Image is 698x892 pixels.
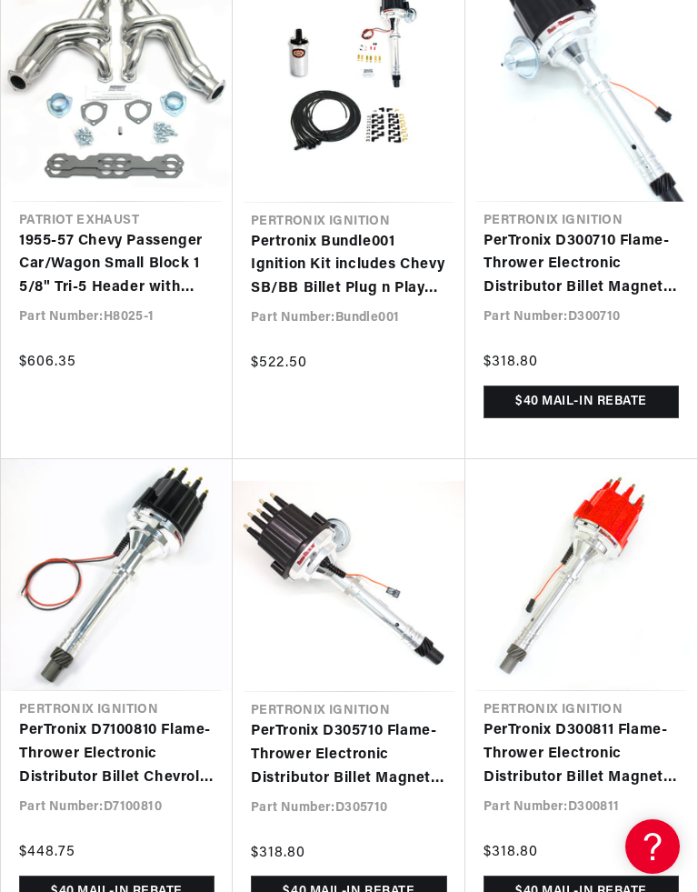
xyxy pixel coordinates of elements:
a: PerTronix D7100810 Flame-Thrower Electronic Distributor Billet Chevrolet Small Block/Big Block wi... [19,719,214,789]
a: PerTronix D300811 Flame-Thrower Electronic Distributor Billet Magnetic Trigger Chevrolet Small Bl... [484,719,679,789]
a: PerTronix D305710 Flame-Thrower Electronic Distributor Billet Magnetic Trigger Slip Collar Chevro... [251,720,447,790]
a: 1955-57 Chevy Passenger Car/Wagon Small Block 1 5/8" Tri-5 Header with Metallic Ceramic Coating [19,230,214,300]
a: Pertronix Bundle001 Ignition Kit includes Chevy SB/BB Billet Plug n Play Distributor with Black [... [251,231,447,301]
a: PerTronix D300710 Flame-Thrower Electronic Distributor Billet Magnetic Trigger Chevy SB/BB Black ... [484,230,679,300]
